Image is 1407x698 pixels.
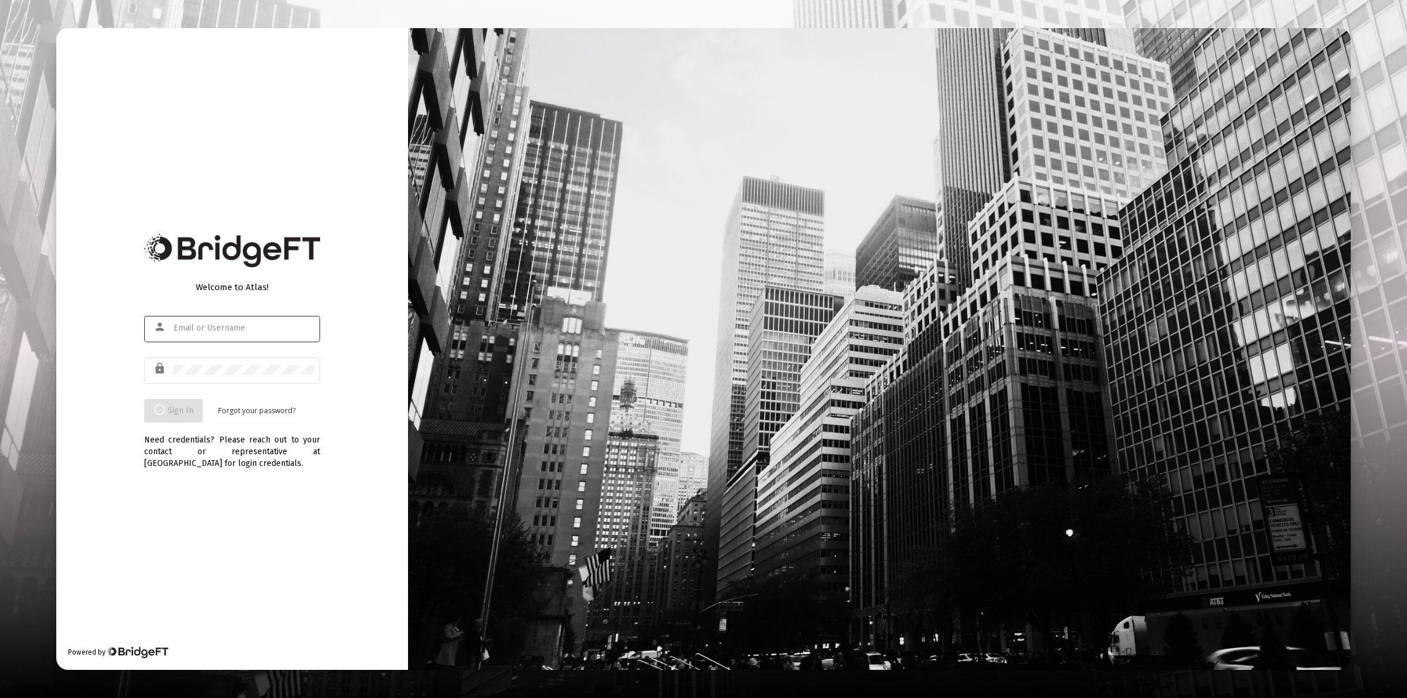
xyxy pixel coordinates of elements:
[144,399,203,423] button: Sign In
[154,362,168,376] mat-icon: lock
[218,405,295,417] a: Forgot your password?
[107,646,168,658] img: Bridge Financial Technology Logo
[144,234,320,267] img: Bridge Financial Technology Logo
[174,324,314,333] input: Email or Username
[154,406,193,416] span: Sign In
[144,423,320,469] div: Need credentials? Please reach out to your contact or representative at [GEOGRAPHIC_DATA] for log...
[144,281,320,293] div: Welcome to Atlas!
[68,646,168,658] div: Powered by
[154,320,168,334] mat-icon: person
